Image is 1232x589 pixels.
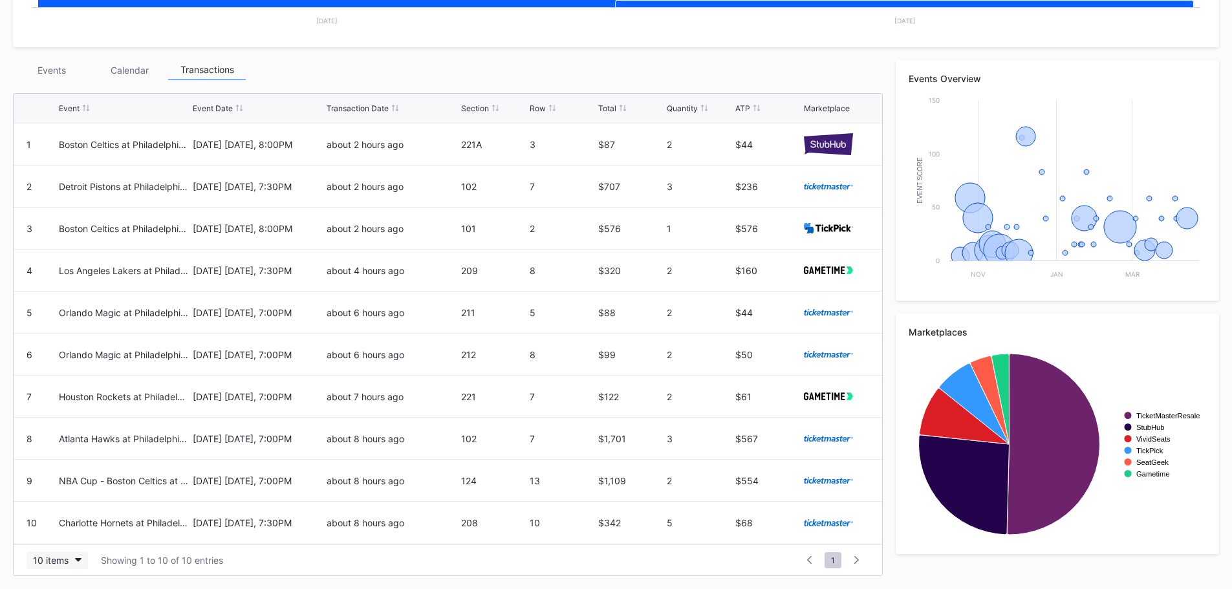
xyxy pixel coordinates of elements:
div: Transactions [168,60,246,80]
div: 10 [530,517,595,528]
div: $44 [735,139,801,150]
div: 7 [530,433,595,444]
div: 2 [667,139,732,150]
div: 2 [667,265,732,276]
div: $99 [598,349,664,360]
div: [DATE] [DATE], 7:30PM [193,265,323,276]
div: $68 [735,517,801,528]
div: about 2 hours ago [327,181,457,192]
div: 3 [530,139,595,150]
text: Nov [971,270,986,278]
div: 5 [530,307,595,318]
text: Gametime [1136,470,1170,478]
div: Transaction Date [327,103,389,113]
text: Mar [1125,270,1140,278]
div: [DATE] [DATE], 8:00PM [193,139,323,150]
span: 1 [825,552,841,568]
div: Detroit Pistons at Philadelphia 76ers [59,181,189,192]
div: 102 [461,433,526,444]
div: 212 [461,349,526,360]
img: ticketmaster.svg [804,477,853,484]
div: about 7 hours ago [327,391,457,402]
div: $576 [735,223,801,234]
div: Boston Celtics at Philadelphia 76ers [59,223,189,234]
div: 2 [667,391,732,402]
div: [DATE] [DATE], 7:30PM [193,517,323,528]
text: 150 [929,96,940,104]
div: [DATE] [DATE], 7:00PM [193,391,323,402]
div: 101 [461,223,526,234]
div: Atlanta Hawks at Philadelphia 76ers [59,433,189,444]
img: gametime.svg [804,266,853,274]
text: 50 [932,203,940,211]
div: about 2 hours ago [327,139,457,150]
div: 209 [461,265,526,276]
button: 10 items [27,552,88,569]
div: $707 [598,181,664,192]
div: [DATE] [DATE], 7:00PM [193,307,323,318]
text: StubHub [1136,423,1165,431]
div: 2 [27,181,32,192]
div: [DATE] [DATE], 7:00PM [193,349,323,360]
img: ticketmaster.svg [804,183,853,189]
text: 0 [936,257,940,264]
div: 7 [530,391,595,402]
div: 3 [27,223,32,234]
div: 102 [461,181,526,192]
div: $61 [735,391,801,402]
div: $44 [735,307,801,318]
div: Row [530,103,546,113]
div: Marketplace [804,103,850,113]
div: about 4 hours ago [327,265,457,276]
img: stubHub.svg [804,133,853,155]
div: Orlando Magic at Philadelphia 76ers [59,349,189,360]
img: ticketmaster.svg [804,519,853,526]
div: 13 [530,475,595,486]
div: 221A [461,139,526,150]
div: $567 [735,433,801,444]
div: 5 [27,307,32,318]
div: 3 [667,181,732,192]
div: 5 [667,517,732,528]
img: TickPick_logo.svg [804,223,853,233]
div: $50 [735,349,801,360]
text: TicketMasterResale [1136,412,1200,420]
div: 2 [667,475,732,486]
text: SeatGeek [1136,458,1169,466]
div: $160 [735,265,801,276]
div: Events [13,60,91,80]
div: 7 [530,181,595,192]
div: 1 [667,223,732,234]
div: 8 [27,433,32,444]
div: 8 [530,349,595,360]
img: ticketmaster.svg [804,351,853,358]
div: Marketplaces [909,327,1206,337]
div: Total [598,103,616,113]
div: Events Overview [909,73,1206,84]
div: $122 [598,391,664,402]
div: [DATE] [DATE], 8:00PM [193,223,323,234]
text: Event Score [916,157,924,204]
div: about 8 hours ago [327,433,457,444]
div: $554 [735,475,801,486]
div: $576 [598,223,664,234]
div: Quantity [667,103,698,113]
div: about 8 hours ago [327,475,457,486]
div: ATP [735,103,750,113]
div: Event [59,103,80,113]
div: 10 [27,517,37,528]
div: 7 [27,391,32,402]
div: [DATE] [DATE], 7:30PM [193,181,323,192]
text: Jan [1050,270,1063,278]
div: 2 [667,349,732,360]
div: 3 [667,433,732,444]
div: 6 [27,349,32,360]
text: [DATE] [316,17,338,25]
div: $87 [598,139,664,150]
div: Charlotte Hornets at Philadelphia 76ers [59,517,189,528]
div: 9 [27,475,32,486]
div: $1,701 [598,433,664,444]
div: $320 [598,265,664,276]
div: 10 items [33,555,69,566]
div: NBA Cup - Boston Celtics at Philadelphia 76ers [59,475,189,486]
